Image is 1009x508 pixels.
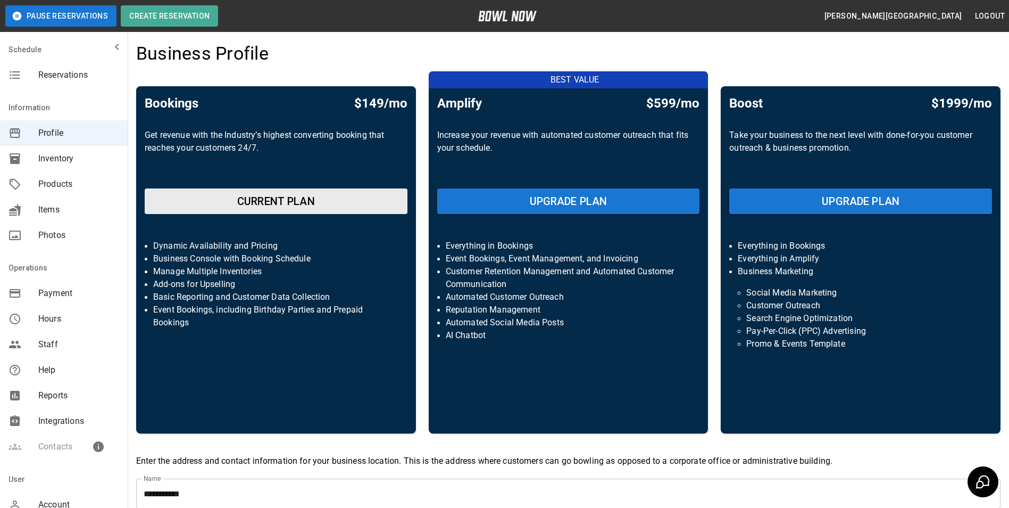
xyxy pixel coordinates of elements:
[153,278,399,291] p: Add-ons for Upselling
[822,193,899,210] h6: UPGRADE PLAN
[437,129,700,180] p: Increase your revenue with automated customer outreach that fits your schedule.
[38,415,119,428] span: Integrations
[746,286,975,299] p: Social Media Marketing
[446,304,691,316] p: Reputation Management
[136,455,1000,468] p: Enter the address and contact information for your business location. This is the address where c...
[38,313,119,325] span: Hours
[38,287,119,300] span: Payment
[729,189,992,214] button: UPGRADE PLAN
[530,193,607,210] h6: UPGRADE PLAN
[738,265,983,278] p: Business Marketing
[153,265,399,278] p: Manage Multiple Inventories
[446,265,691,291] p: Customer Retention Management and Automated Customer Communication
[437,95,482,112] h5: Amplify
[5,5,116,27] button: Pause Reservations
[153,291,399,304] p: Basic Reporting and Customer Data Collection
[153,252,399,265] p: Business Console with Booking Schedule
[38,152,119,165] span: Inventory
[38,69,119,81] span: Reservations
[145,95,198,112] h5: Bookings
[446,291,691,304] p: Automated Customer Outreach
[38,203,119,216] span: Items
[121,5,218,27] button: Create Reservation
[931,95,992,112] h5: $1999/mo
[746,338,975,350] p: Promo & Events Template
[38,389,119,402] span: Reports
[729,95,763,112] h5: Boost
[729,129,992,180] p: Take your business to the next level with done-for-you customer outreach & business promotion.
[136,43,269,65] h4: Business Profile
[820,6,966,26] button: [PERSON_NAME][GEOGRAPHIC_DATA]
[153,240,399,252] p: Dynamic Availability and Pricing
[738,252,983,265] p: Everything in Amplify
[738,240,983,252] p: Everything in Bookings
[971,6,1009,26] button: Logout
[646,95,699,112] h5: $599/mo
[446,240,691,252] p: Everything in Bookings
[435,73,715,86] p: BEST VALUE
[145,129,407,180] p: Get revenue with the Industry’s highest converting booking that reaches your customers 24/7.
[746,299,975,312] p: Customer Outreach
[478,11,537,21] img: logo
[446,316,691,329] p: Automated Social Media Posts
[446,329,691,342] p: AI Chatbot
[354,95,407,112] h5: $149/mo
[38,229,119,242] span: Photos
[437,189,700,214] button: UPGRADE PLAN
[153,304,399,329] p: Event Bookings, including Birthday Parties and Prepaid Bookings
[446,252,691,265] p: Event Bookings, Event Management, and Invoicing
[746,325,975,338] p: Pay-Per-Click (PPC) Advertising
[746,312,975,325] p: Search Engine Optimization
[38,364,119,376] span: Help
[38,338,119,351] span: Staff
[38,127,119,140] span: Profile
[38,178,119,191] span: Products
